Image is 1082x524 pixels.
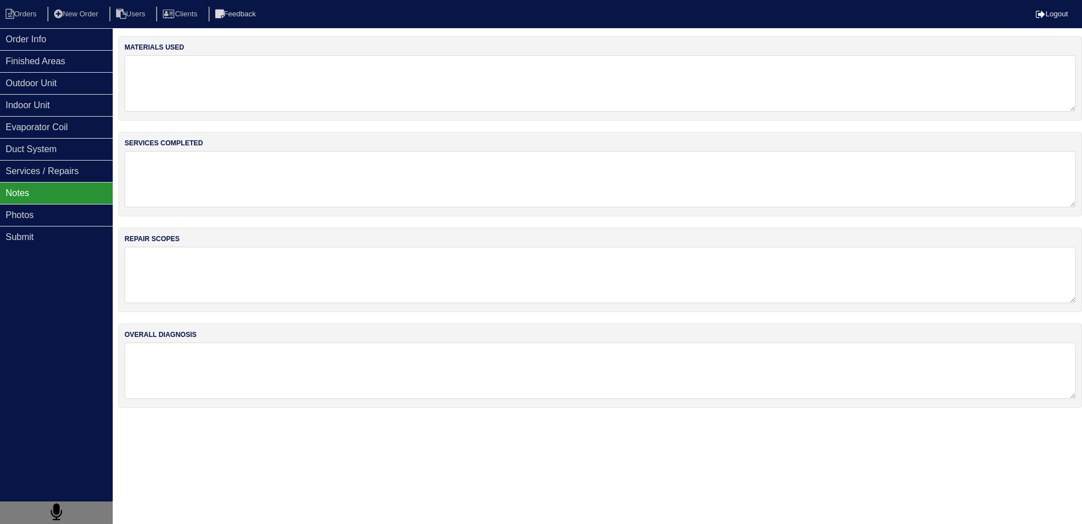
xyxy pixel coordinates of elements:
[156,10,206,18] a: Clients
[125,234,180,244] label: repair scopes
[209,7,265,22] li: Feedback
[125,42,184,52] label: materials used
[109,7,154,22] li: Users
[109,10,154,18] a: Users
[1036,10,1068,18] a: Logout
[156,7,206,22] li: Clients
[47,10,107,18] a: New Order
[125,330,197,340] label: overall diagnosis
[47,7,107,22] li: New Order
[125,138,203,148] label: services completed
